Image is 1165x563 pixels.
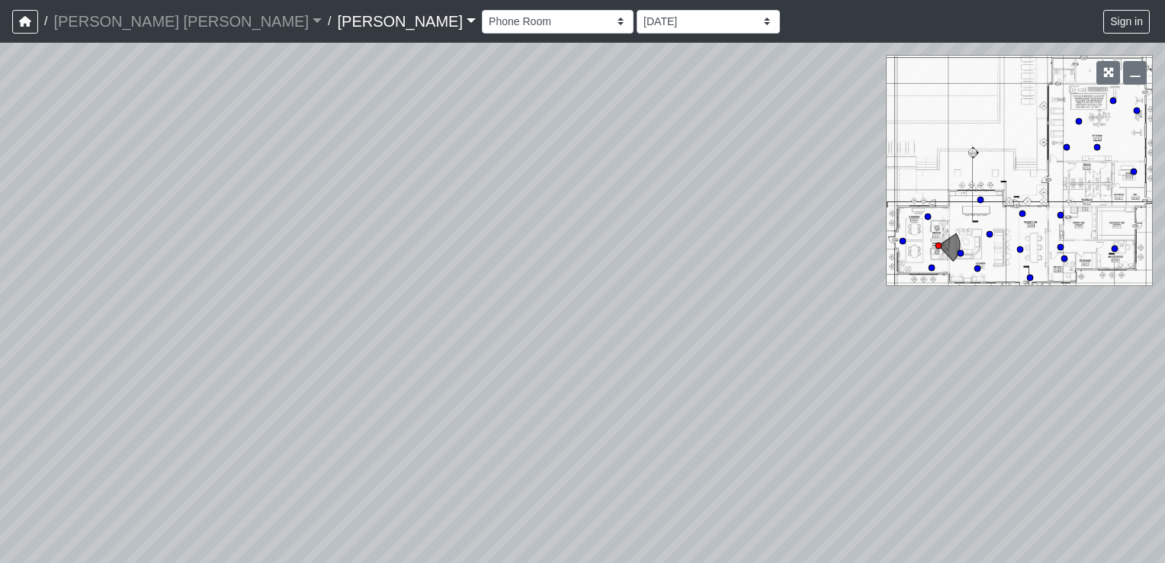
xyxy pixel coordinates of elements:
iframe: Ybug feedback widget [11,532,101,563]
a: [PERSON_NAME] [PERSON_NAME] [53,6,322,37]
span: / [322,6,337,37]
span: / [38,6,53,37]
a: [PERSON_NAME] [338,6,477,37]
button: Sign in [1103,10,1150,34]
